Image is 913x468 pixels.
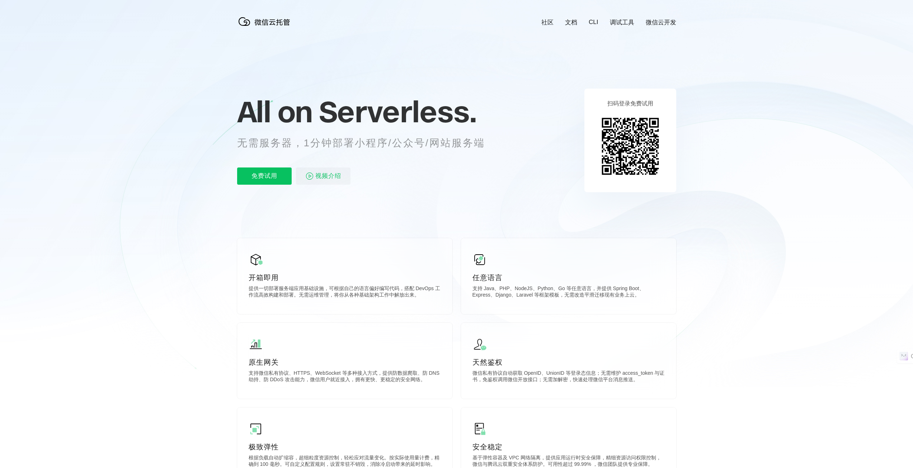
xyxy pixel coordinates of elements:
[319,94,476,129] span: Serverless.
[472,370,665,384] p: 微信私有协议自动获取 OpenID、UnionID 等登录态信息；无需维护 access_token 与证书，免鉴权调用微信开放接口；无需加解密，快速处理微信平台消息推送。
[472,357,665,367] p: 天然鉴权
[249,273,441,283] p: 开箱即用
[607,100,653,108] p: 扫码登录免费试用
[565,18,577,27] a: 文档
[237,94,312,129] span: All on
[249,285,441,300] p: 提供一切部署服务端应用基础设施，可根据自己的语言偏好编写代码，搭配 DevOps 工作流高效构建和部署。无需运维管理，将你从各种基础架构工作中解放出来。
[237,24,295,30] a: 微信云托管
[472,442,665,452] p: 安全稳定
[249,442,441,452] p: 极致弹性
[249,370,441,384] p: 支持微信私有协议、HTTPS、WebSocket 等多种接入方式，提供防数据爬取、防 DNS 劫持、防 DDoS 攻击能力，微信用户就近接入，拥有更快、更稳定的安全网络。
[472,273,665,283] p: 任意语言
[237,136,498,150] p: 无需服务器，1分钟部署小程序/公众号/网站服务端
[541,18,554,27] a: 社区
[589,19,598,26] a: CLI
[249,357,441,367] p: 原生网关
[646,18,676,27] a: 微信云开发
[472,285,665,300] p: 支持 Java、PHP、NodeJS、Python、Go 等任意语言，并提供 Spring Boot、Express、Django、Laravel 等框架模板，无需改造平滑迁移现有业务上云。
[237,14,295,29] img: 微信云托管
[315,167,341,185] span: 视频介绍
[610,18,634,27] a: 调试工具
[305,172,314,180] img: video_play.svg
[237,167,292,185] p: 免费试用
